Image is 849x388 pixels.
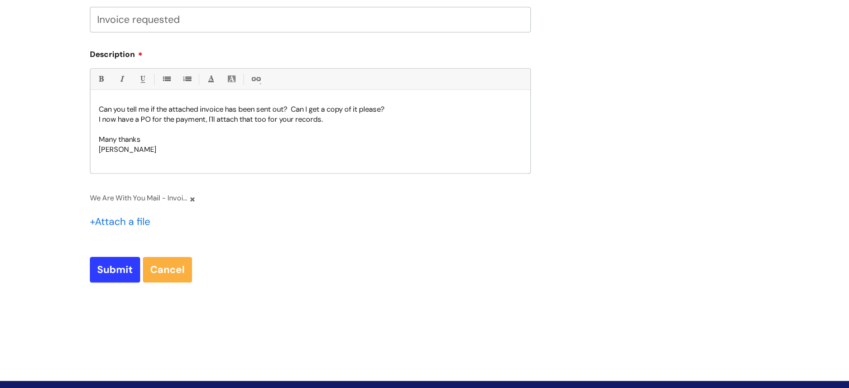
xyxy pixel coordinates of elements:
[99,114,522,124] p: I now have a PO for the payment, I'll attach that too for your records.
[204,72,218,86] a: Font Color
[99,104,522,114] p: Can you tell me if the attached invoice has been sent out? Can I get a copy of it please?
[90,191,188,204] span: We Are With You Mail - Invoice Request form.pdf (205.01 KB ) -
[90,46,531,59] label: Description
[99,135,522,145] p: Many thanks
[159,72,173,86] a: • Unordered List (Ctrl-Shift-7)
[90,215,95,228] span: +
[94,72,108,86] a: Bold (Ctrl-B)
[90,257,140,282] input: Submit
[143,257,192,282] a: Cancel
[135,72,149,86] a: Underline(Ctrl-U)
[224,72,238,86] a: Back Color
[114,72,128,86] a: Italic (Ctrl-I)
[90,213,157,231] div: Attach a file
[248,72,262,86] a: Link
[180,72,194,86] a: 1. Ordered List (Ctrl-Shift-8)
[99,145,522,155] p: [PERSON_NAME]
